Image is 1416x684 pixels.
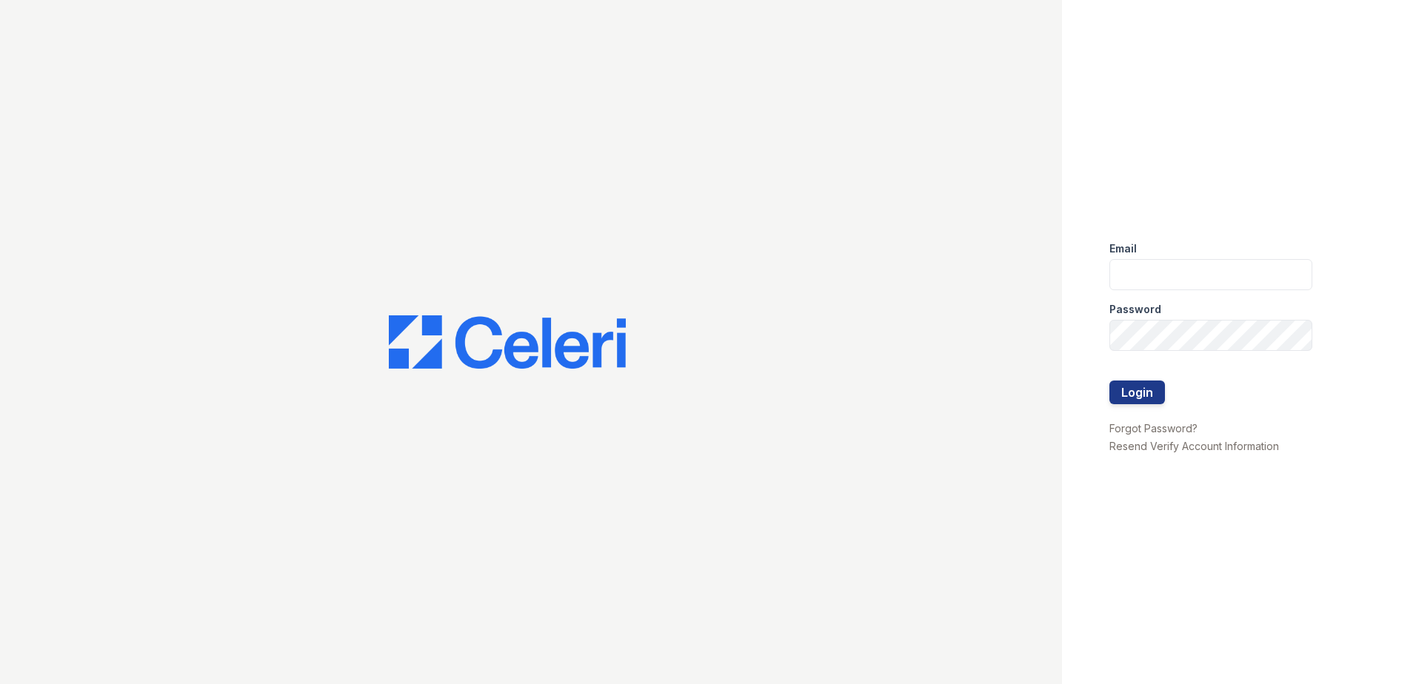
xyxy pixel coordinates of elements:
[1109,422,1198,435] a: Forgot Password?
[389,315,626,369] img: CE_Logo_Blue-a8612792a0a2168367f1c8372b55b34899dd931a85d93a1a3d3e32e68fde9ad4.png
[1109,241,1137,256] label: Email
[1109,302,1161,317] label: Password
[1109,440,1279,452] a: Resend Verify Account Information
[1109,380,1165,404] button: Login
